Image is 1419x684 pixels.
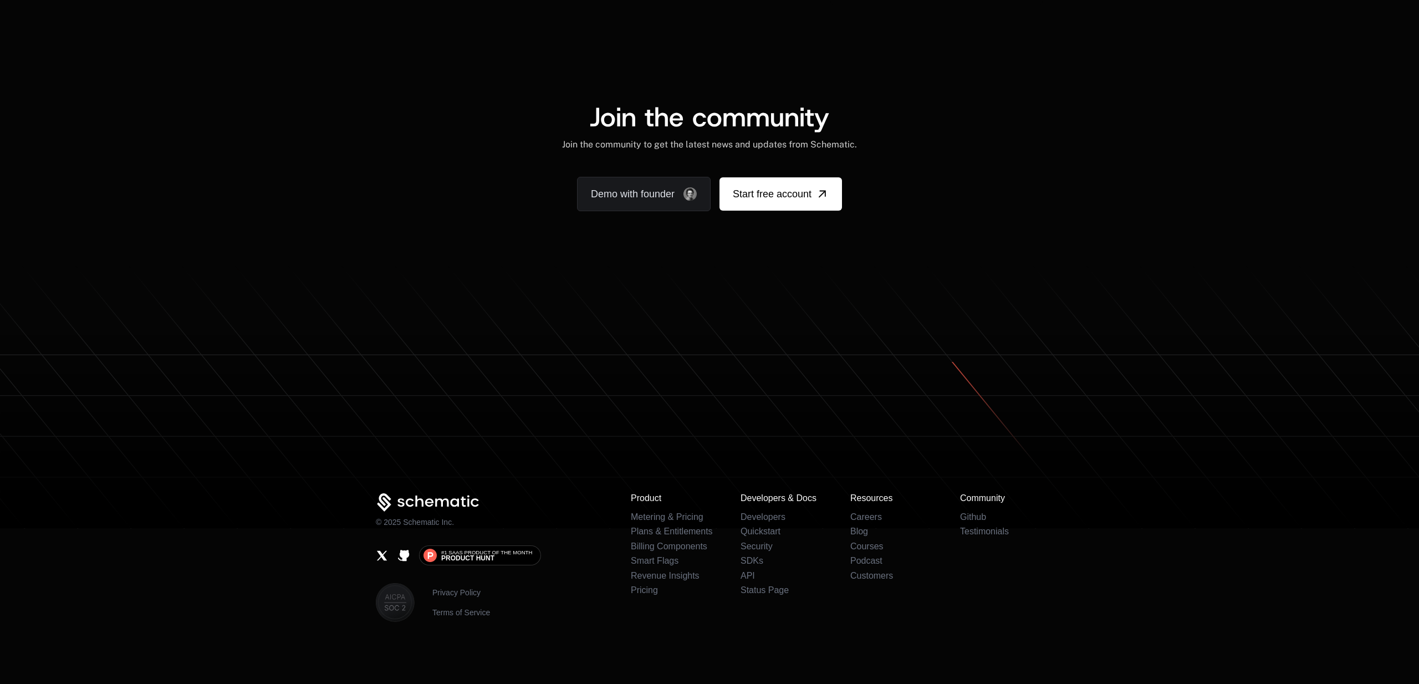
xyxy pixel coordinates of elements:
h3: Resources [850,493,933,503]
h3: Developers & Docs [741,493,824,503]
a: Github [397,549,410,562]
a: Developers [741,512,785,522]
a: Metering & Pricing [631,512,703,522]
p: © 2025 Schematic Inc. [376,517,454,528]
a: Podcast [850,556,882,565]
span: Join the community [590,99,829,135]
span: Start free account [733,186,811,202]
a: API [741,571,755,580]
h3: Community [960,493,1043,503]
a: Github [960,512,986,522]
h3: Product [631,493,714,503]
a: Billing Components [631,542,707,551]
a: #1 SaaS Product of the MonthProduct Hunt [419,545,541,565]
a: Status Page [741,585,789,595]
a: [object Object] [719,177,842,211]
a: Demo with founder, ,[object Object] [577,177,711,211]
a: Quickstart [741,527,780,536]
a: Blog [850,527,868,536]
a: Revenue Insights [631,571,700,580]
a: Privacy Policy [432,587,490,598]
a: Security [741,542,773,551]
a: X [376,549,389,562]
a: Smart Flags [631,556,678,565]
span: #1 SaaS Product of the Month [441,550,532,555]
a: Pricing [631,585,658,595]
span: Product Hunt [441,555,494,562]
a: Terms of Service [432,607,490,618]
img: Founder [683,187,697,201]
a: Courses [850,542,884,551]
img: SOC II & Aicapa [376,583,415,622]
a: Plans & Entitlements [631,527,713,536]
a: SDKs [741,556,763,565]
a: Customers [850,571,893,580]
a: Testimonials [960,527,1009,536]
a: Careers [850,512,882,522]
div: Join the community to get the latest news and updates from Schematic. [562,139,857,150]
